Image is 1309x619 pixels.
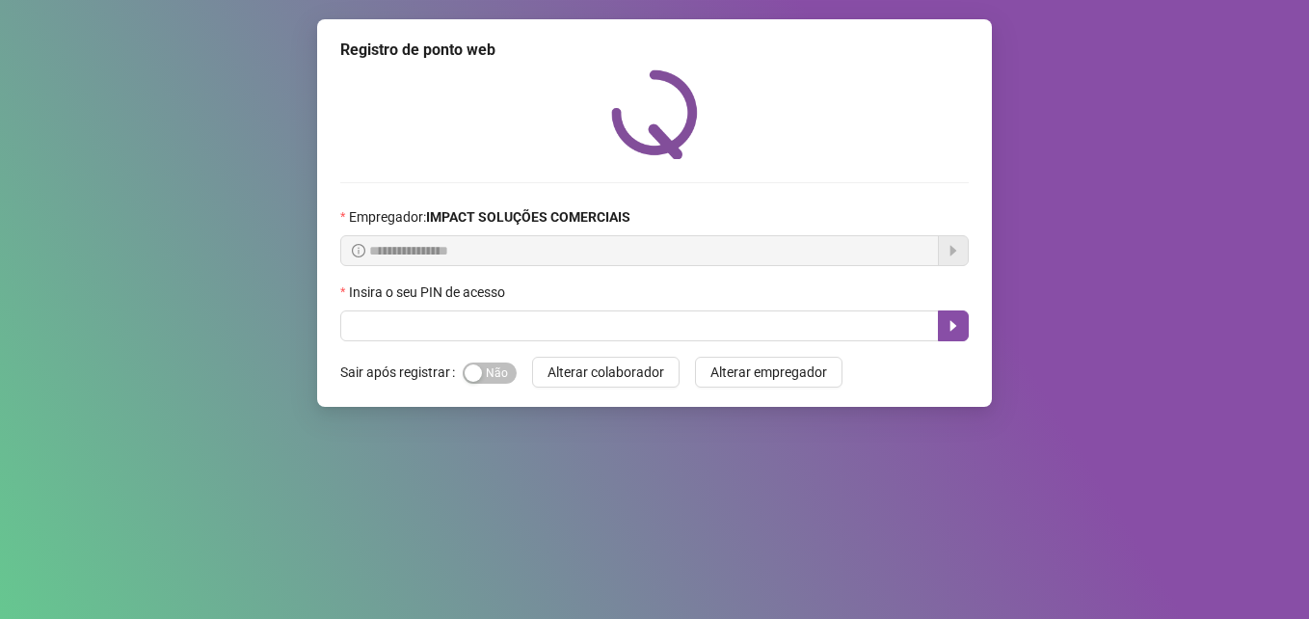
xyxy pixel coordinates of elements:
[710,362,827,383] span: Alterar empregador
[352,244,365,257] span: info-circle
[340,357,463,388] label: Sair após registrar
[695,357,842,388] button: Alterar empregador
[946,318,961,334] span: caret-right
[426,209,630,225] strong: IMPACT SOLUÇÕES COMERCIAIS
[340,282,518,303] label: Insira o seu PIN de acesso
[532,357,680,388] button: Alterar colaborador
[611,69,698,159] img: QRPoint
[349,206,630,228] span: Empregador :
[340,39,969,62] div: Registro de ponto web
[548,362,664,383] span: Alterar colaborador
